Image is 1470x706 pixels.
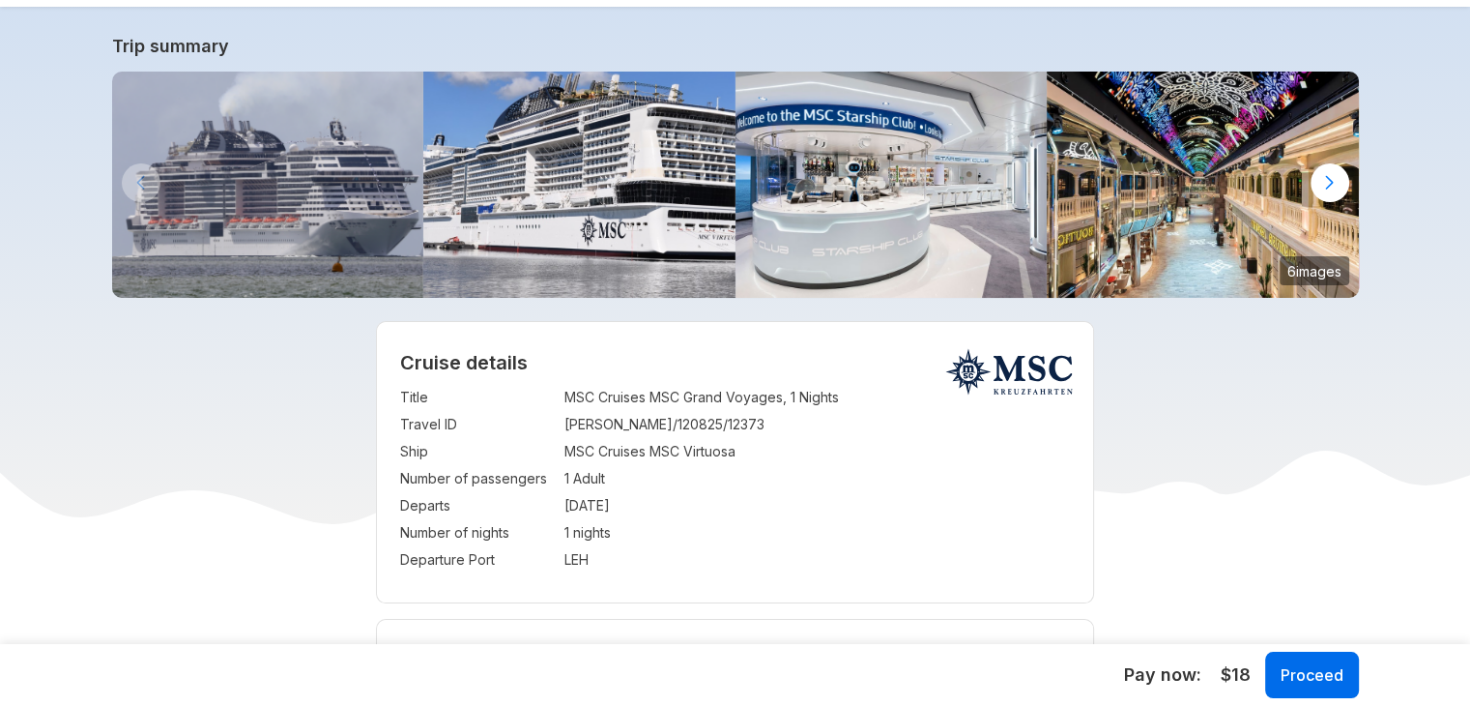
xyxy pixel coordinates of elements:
[564,438,1070,465] td: MSC Cruises MSC Virtuosa
[400,438,555,465] td: Ship
[400,384,555,411] td: Title
[400,492,555,519] td: Departs
[564,519,1070,546] td: 1 nights
[564,546,1070,574] td: LEH
[1047,72,1359,298] img: galleria_vi_sitecore.jpg
[555,519,564,546] td: :
[564,411,1070,438] td: [PERSON_NAME]/120825/12373
[400,411,555,438] td: Travel ID
[1124,663,1201,687] h5: Pay now:
[564,492,1070,519] td: [DATE]
[400,519,555,546] td: Number of nights
[1265,652,1359,698] button: Proceed
[564,465,1070,492] td: 1 Adult
[555,438,564,465] td: :
[555,384,564,411] td: :
[555,546,564,574] td: :
[400,546,555,574] td: Departure Port
[1221,662,1251,688] span: $18
[555,411,564,438] td: :
[564,384,1070,411] td: MSC Cruises MSC Grand Voyages, 1 Nights
[555,492,564,519] td: :
[1280,256,1349,285] small: 6 images
[423,72,735,298] img: 1981-48e044163b2.jpg
[400,351,1070,374] h2: Cruise details
[555,465,564,492] td: :
[112,72,424,298] img: Msc_virtuosa_2021.JPG
[735,72,1048,298] img: msc-rob-render-location_sitecore.jpg
[112,36,1359,56] a: Trip summary
[400,465,555,492] td: Number of passengers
